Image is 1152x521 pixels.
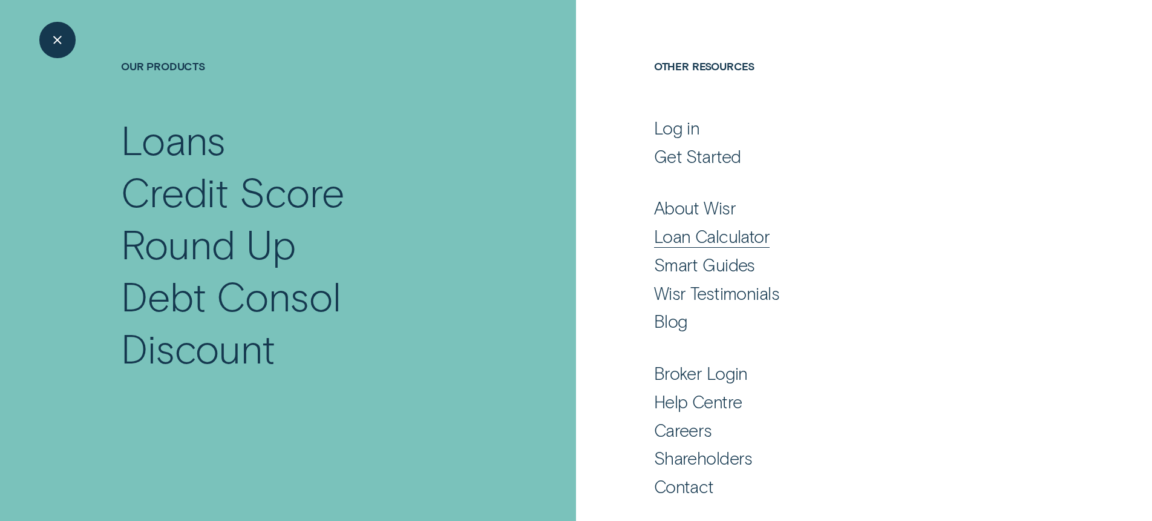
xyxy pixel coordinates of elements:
div: Smart Guides [654,254,755,276]
div: Log in [654,117,700,139]
h4: Other Resources [654,59,1030,113]
a: Careers [654,419,1030,441]
a: Loan Calculator [654,225,1030,247]
a: Blog [654,310,1030,332]
a: Log in [654,117,1030,139]
a: Shareholders [654,447,1030,469]
a: Loans [121,113,493,165]
a: Round Up [121,217,493,270]
div: Help Centre [654,391,742,413]
a: About Wisr [654,197,1030,219]
div: Get Started [654,145,741,167]
a: Wisr Testimonials [654,282,1030,304]
div: About Wisr [654,197,736,219]
h4: Our Products [121,59,493,113]
div: Blog [654,310,688,332]
a: Contact [654,476,1030,497]
div: Round Up [121,217,296,270]
a: Smart Guides [654,254,1030,276]
button: Close Menu [39,22,75,58]
a: Debt Consol Discount [121,270,493,374]
div: Careers [654,419,712,441]
a: Broker Login [654,362,1030,384]
div: Shareholders [654,447,753,469]
div: Wisr Testimonials [654,282,779,304]
a: Help Centre [654,391,1030,413]
a: Credit Score [121,165,493,217]
div: Broker Login [654,362,748,384]
a: Get Started [654,145,1030,167]
div: Loans [121,113,226,165]
div: Contact [654,476,714,497]
div: Loan Calculator [654,225,770,247]
div: Credit Score [121,165,344,217]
